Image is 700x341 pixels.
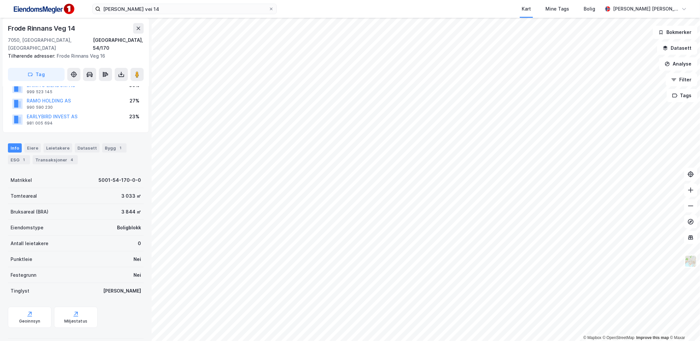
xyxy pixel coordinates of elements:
[11,208,48,216] div: Bruksareal (BRA)
[8,52,138,60] div: Frode Rinnans Veg 16
[11,255,32,263] div: Punktleie
[584,5,595,13] div: Bolig
[11,271,36,279] div: Festegrunn
[117,224,141,232] div: Boligblokk
[138,240,141,247] div: 0
[11,240,48,247] div: Antall leietakere
[101,4,269,14] input: Søk på adresse, matrikkel, gårdeiere, leietakere eller personer
[121,192,141,200] div: 3 033 ㎡
[64,319,87,324] div: Miljøstatus
[27,89,52,95] div: 999 523 145
[93,36,144,52] div: [GEOGRAPHIC_DATA], 54/170
[44,143,72,153] div: Leietakere
[8,36,93,52] div: 7050, [GEOGRAPHIC_DATA], [GEOGRAPHIC_DATA]
[8,53,57,59] span: Tilhørende adresser:
[130,97,139,105] div: 27%
[27,105,53,110] div: 990 590 230
[11,224,44,232] div: Eiendomstype
[666,73,697,86] button: Filter
[117,145,124,151] div: 1
[27,121,53,126] div: 981 005 694
[8,23,76,34] div: Frode Rinnans Veg 14
[636,335,669,340] a: Improve this map
[133,271,141,279] div: Nei
[75,143,100,153] div: Datasett
[545,5,569,13] div: Mine Tags
[99,176,141,184] div: 5001-54-170-0-0
[21,156,27,163] div: 1
[11,176,32,184] div: Matrikkel
[121,208,141,216] div: 3 844 ㎡
[8,143,22,153] div: Info
[603,335,635,340] a: OpenStreetMap
[103,287,141,295] div: [PERSON_NAME]
[583,335,601,340] a: Mapbox
[8,155,30,164] div: ESG
[11,192,37,200] div: Tomteareal
[522,5,531,13] div: Kart
[613,5,679,13] div: [PERSON_NAME] [PERSON_NAME]
[653,26,697,39] button: Bokmerker
[667,89,697,102] button: Tags
[685,255,697,268] img: Z
[667,309,700,341] div: Kontrollprogram for chat
[11,287,29,295] div: Tinglyst
[129,113,139,121] div: 23%
[24,143,41,153] div: Eiere
[8,68,65,81] button: Tag
[667,309,700,341] iframe: Chat Widget
[102,143,127,153] div: Bygg
[33,155,78,164] div: Transaksjoner
[133,255,141,263] div: Nei
[19,319,41,324] div: Geoinnsyn
[11,2,76,16] img: F4PB6Px+NJ5v8B7XTbfpPpyloAAAAASUVORK5CYII=
[657,42,697,55] button: Datasett
[659,57,697,71] button: Analyse
[69,156,75,163] div: 4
